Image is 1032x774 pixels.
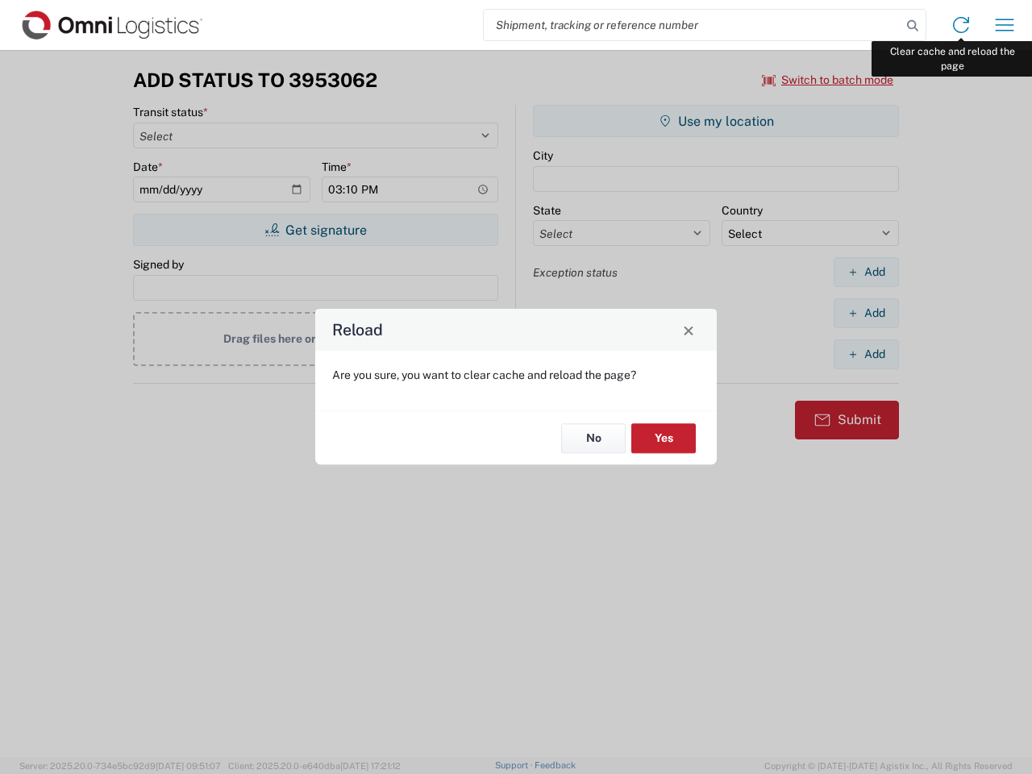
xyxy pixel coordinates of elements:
button: Yes [631,423,696,453]
button: Close [677,318,700,341]
button: No [561,423,626,453]
h4: Reload [332,318,383,342]
p: Are you sure, you want to clear cache and reload the page? [332,368,700,382]
input: Shipment, tracking or reference number [484,10,901,40]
